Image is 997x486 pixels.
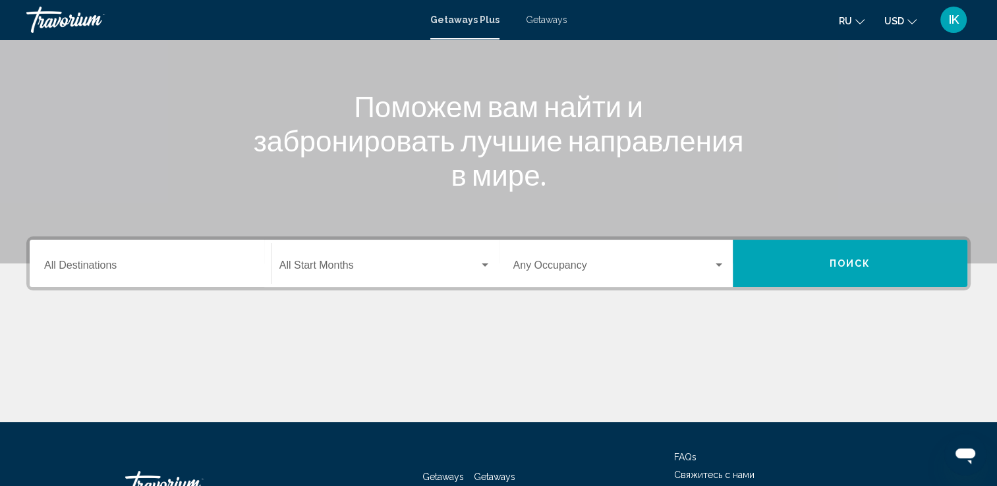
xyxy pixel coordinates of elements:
[30,240,967,287] div: Search widget
[422,472,464,482] a: Getaways
[526,14,567,25] a: Getaways
[252,89,746,192] h1: Поможем вам найти и забронировать лучшие направления в мире.
[884,11,917,30] button: Change currency
[839,11,865,30] button: Change language
[674,452,697,462] a: FAQs
[936,6,971,34] button: User Menu
[944,433,986,475] iframe: Button to launch messaging window
[884,16,904,26] span: USD
[674,470,755,480] a: Свяжитесь с нами
[949,13,959,26] span: IK
[733,240,967,287] button: Поиск
[830,259,871,269] span: Поиск
[430,14,499,25] a: Getaways Plus
[839,16,852,26] span: ru
[26,7,417,33] a: Travorium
